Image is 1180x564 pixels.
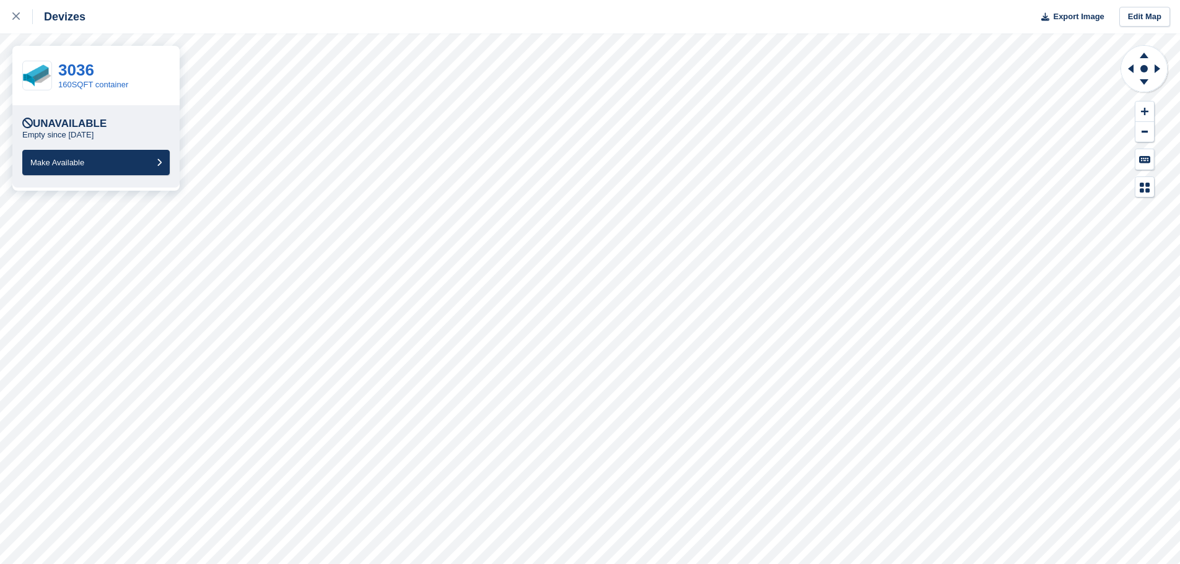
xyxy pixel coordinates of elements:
span: Export Image [1053,11,1104,23]
div: Devizes [33,9,85,24]
span: Make Available [30,158,84,167]
img: 160.png [23,61,51,90]
button: Make Available [22,150,170,175]
a: Edit Map [1119,7,1170,27]
a: 160SQFT container [58,80,128,89]
button: Zoom Out [1135,122,1154,142]
div: Unavailable [22,118,107,130]
button: Zoom In [1135,102,1154,122]
a: 3036 [58,61,94,79]
p: Empty since [DATE] [22,130,94,140]
button: Map Legend [1135,177,1154,197]
button: Export Image [1034,7,1104,27]
button: Keyboard Shortcuts [1135,149,1154,170]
